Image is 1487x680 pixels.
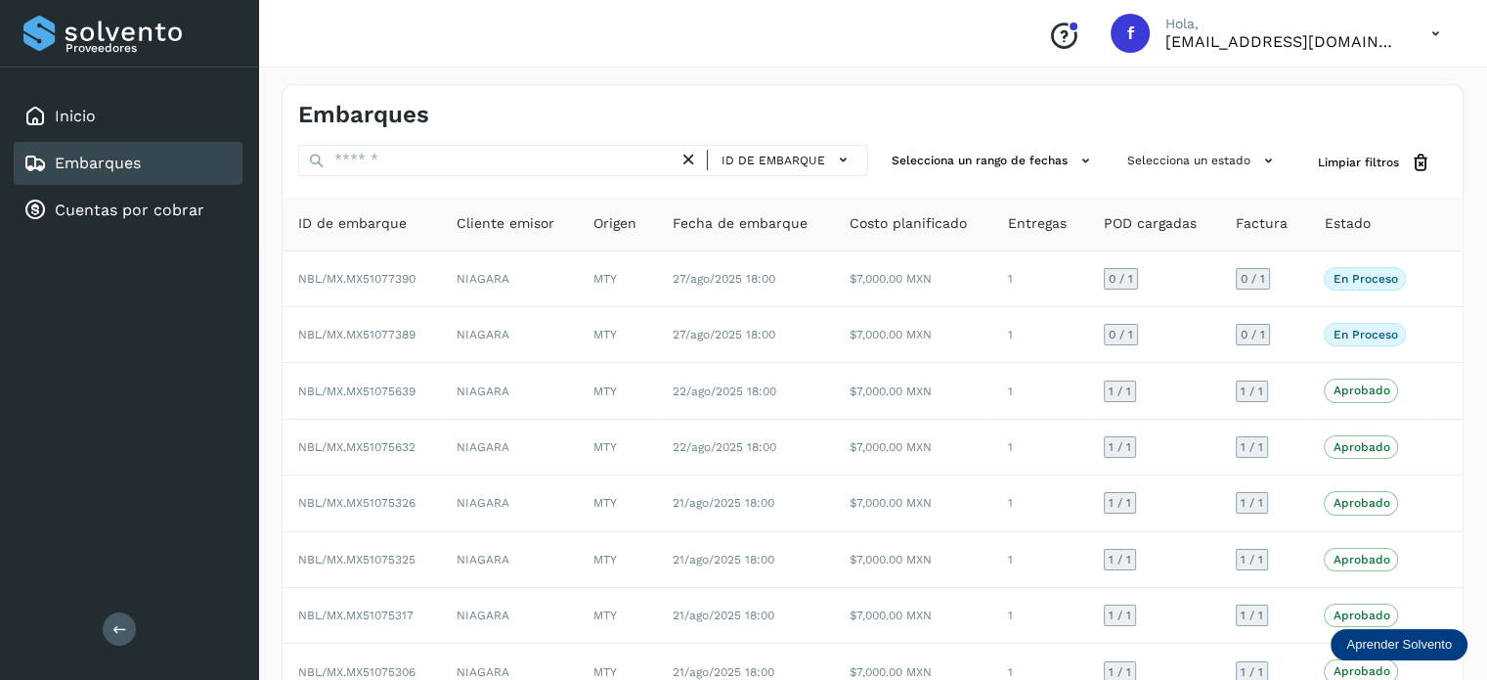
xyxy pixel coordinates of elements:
[992,307,1088,363] td: 1
[992,532,1088,588] td: 1
[578,588,657,644] td: MTY
[1318,154,1399,171] span: Limpiar filtros
[850,213,967,234] span: Costo planificado
[1333,553,1389,567] p: Aprobado
[1109,610,1131,621] span: 1 / 1
[834,363,992,419] td: $7,000.00 MXN
[673,328,775,341] span: 27/ago/2025 18:00
[834,307,992,363] td: $7,000.00 MXN
[298,328,415,341] span: NBL/MX.MX51077389
[1109,441,1131,453] span: 1 / 1
[1333,384,1389,397] p: Aprobado
[441,251,578,307] td: NIAGARA
[298,101,429,129] h4: Embarques
[578,532,657,588] td: MTY
[1241,329,1265,340] span: 0 / 1
[1109,273,1133,285] span: 0 / 1
[441,532,578,588] td: NIAGARA
[55,201,204,219] a: Cuentas por cobrar
[298,609,414,622] span: NBL/MX.MX51075317
[298,665,415,679] span: NBL/MX.MX51075306
[578,420,657,476] td: MTY
[55,107,96,125] a: Inicio
[1346,637,1452,653] p: Aprender Solvento
[1241,554,1263,566] span: 1 / 1
[593,213,636,234] span: Origen
[298,440,415,454] span: NBL/MX.MX51075632
[298,213,407,234] span: ID de embarque
[14,142,242,185] div: Embarques
[457,213,554,234] span: Cliente emisor
[834,476,992,531] td: $7,000.00 MXN
[1109,329,1133,340] span: 0 / 1
[1241,441,1263,453] span: 1 / 1
[1302,145,1447,181] button: Limpiar filtros
[884,145,1104,177] button: Selecciona un rango de fechas
[673,213,808,234] span: Fecha de embarque
[673,272,775,286] span: 27/ago/2025 18:00
[1104,213,1197,234] span: POD cargadas
[834,420,992,476] td: $7,000.00 MXN
[992,476,1088,531] td: 1
[673,496,774,510] span: 21/ago/2025 18:00
[722,152,825,169] span: ID de embarque
[1119,145,1287,177] button: Selecciona un estado
[1331,629,1467,660] div: Aprender Solvento
[441,363,578,419] td: NIAGARA
[834,251,992,307] td: $7,000.00 MXN
[298,496,415,510] span: NBL/MX.MX51075326
[1109,385,1131,397] span: 1 / 1
[1333,609,1389,622] p: Aprobado
[1109,666,1131,678] span: 1 / 1
[834,588,992,644] td: $7,000.00 MXN
[1236,213,1288,234] span: Factura
[992,251,1088,307] td: 1
[66,41,235,55] p: Proveedores
[834,532,992,588] td: $7,000.00 MXN
[441,476,578,531] td: NIAGARA
[673,385,776,398] span: 22/ago/2025 18:00
[1333,272,1397,286] p: En proceso
[1165,32,1400,51] p: facturacion@wht-transport.com
[441,588,578,644] td: NIAGARA
[673,440,776,454] span: 22/ago/2025 18:00
[441,307,578,363] td: NIAGARA
[673,665,774,679] span: 21/ago/2025 18:00
[14,95,242,138] div: Inicio
[298,385,415,398] span: NBL/MX.MX51075639
[1333,440,1389,454] p: Aprobado
[1241,385,1263,397] span: 1 / 1
[441,420,578,476] td: NIAGARA
[992,363,1088,419] td: 1
[673,553,774,567] span: 21/ago/2025 18:00
[1241,497,1263,509] span: 1 / 1
[1109,554,1131,566] span: 1 / 1
[1109,497,1131,509] span: 1 / 1
[1165,16,1400,32] p: Hola,
[578,476,657,531] td: MTY
[578,251,657,307] td: MTY
[298,553,415,567] span: NBL/MX.MX51075325
[992,420,1088,476] td: 1
[55,154,141,172] a: Embarques
[578,363,657,419] td: MTY
[1008,213,1067,234] span: Entregas
[1324,213,1370,234] span: Estado
[578,307,657,363] td: MTY
[716,146,859,174] button: ID de embarque
[992,588,1088,644] td: 1
[14,189,242,232] div: Cuentas por cobrar
[298,272,415,286] span: NBL/MX.MX51077390
[1333,664,1389,678] p: Aprobado
[1241,273,1265,285] span: 0 / 1
[1333,496,1389,510] p: Aprobado
[1241,666,1263,678] span: 1 / 1
[673,609,774,622] span: 21/ago/2025 18:00
[1241,610,1263,621] span: 1 / 1
[1333,328,1397,341] p: En proceso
